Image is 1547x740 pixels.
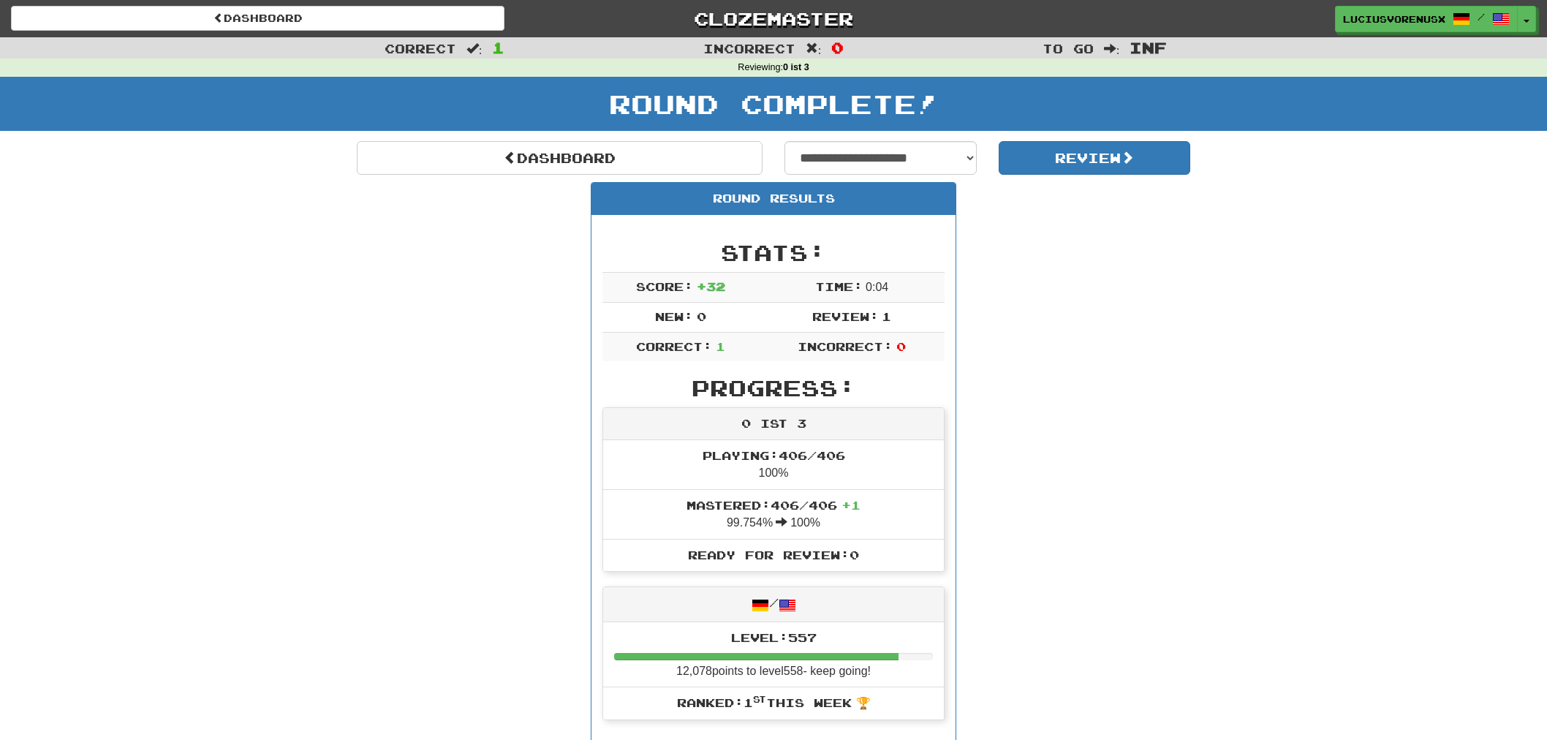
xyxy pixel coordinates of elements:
li: 99.754% 100% [603,489,944,540]
span: Mastered: 406 / 406 [686,498,861,512]
span: + 1 [841,498,861,512]
span: 1 [716,339,725,353]
span: Playing: 406 / 406 [703,448,845,462]
span: : [466,42,483,55]
sup: st [753,694,766,704]
span: Score: [636,279,693,293]
span: Time: [815,279,863,293]
h2: Progress: [602,376,945,400]
span: + 32 [697,279,725,293]
span: Incorrect [703,41,795,56]
h2: Stats: [602,241,945,265]
span: Inf [1130,39,1167,56]
a: Dashboard [357,141,763,175]
span: 0 : 0 4 [866,281,888,293]
span: 1 [882,309,891,323]
span: / [1478,12,1485,22]
span: LuciusVorenusX [1343,12,1445,26]
div: / [603,587,944,622]
span: New: [655,309,693,323]
div: 0 ist 3 [603,408,944,440]
span: Ranked: 1 this week [677,695,852,709]
a: Dashboard [11,6,504,31]
span: Correct [385,41,456,56]
a: Clozemaster [526,6,1020,31]
h1: Round Complete! [5,89,1542,118]
span: Incorrect: [798,339,893,353]
span: Correct: [636,339,712,353]
div: Round Results [591,183,956,215]
li: 100% [603,440,944,490]
span: Review: [812,309,879,323]
li: 12,078 points to level 558 - keep going! [603,622,944,688]
a: LuciusVorenusX / [1335,6,1518,32]
span: To go [1043,41,1094,56]
span: 🏆 [856,697,871,709]
span: 0 [831,39,844,56]
span: 1 [492,39,504,56]
span: : [806,42,822,55]
span: 0 [697,309,706,323]
span: 0 [896,339,906,353]
span: Ready for Review: 0 [688,548,859,562]
span: Level: 557 [731,630,817,644]
button: Review [999,141,1191,175]
strong: 0 ist 3 [783,62,809,72]
span: : [1104,42,1120,55]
